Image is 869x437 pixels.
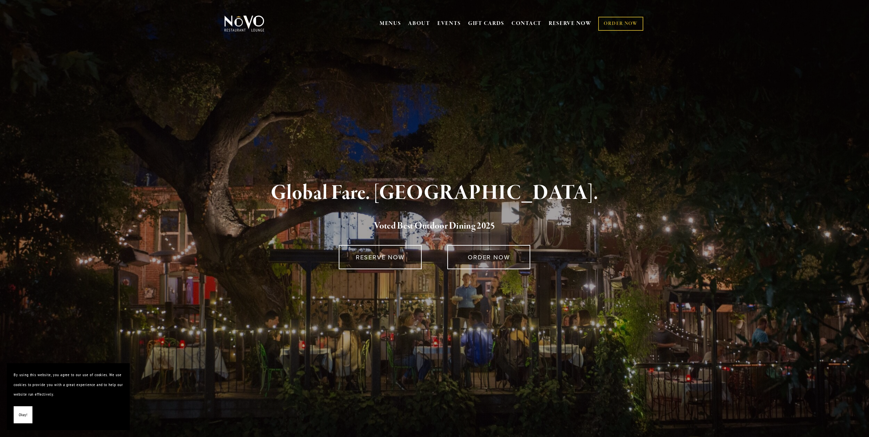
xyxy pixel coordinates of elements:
a: RESERVE NOW [549,17,592,30]
a: ORDER NOW [598,17,643,31]
button: Okay! [14,406,32,424]
h2: 5 [236,219,634,233]
a: EVENTS [437,20,461,27]
section: Cookie banner [7,363,130,430]
a: MENUS [380,20,401,27]
span: Okay! [19,410,27,420]
a: GIFT CARDS [468,17,504,30]
a: CONTACT [511,17,542,30]
a: RESERVE NOW [339,245,422,269]
img: Novo Restaurant &amp; Lounge [223,15,266,32]
p: By using this website, you agree to our use of cookies. We use cookies to provide you with a grea... [14,370,123,399]
a: ABOUT [408,20,430,27]
strong: Global Fare. [GEOGRAPHIC_DATA]. [271,180,598,206]
a: ORDER NOW [447,245,530,269]
a: Voted Best Outdoor Dining 202 [374,220,490,233]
